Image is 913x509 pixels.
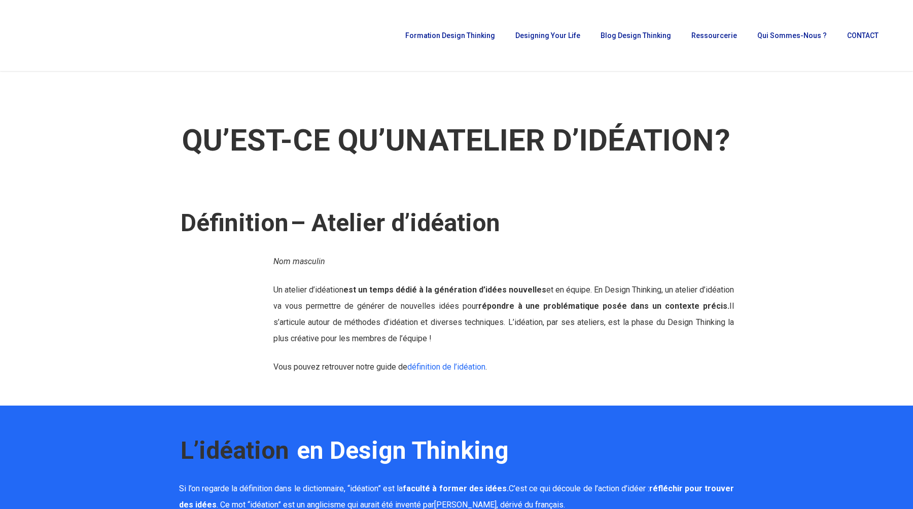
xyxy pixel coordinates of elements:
span: en Design Thinking [297,436,509,465]
em: ATELIER D’IDÉATION [427,122,715,158]
span: CONTACT [847,31,879,40]
span: Designing Your Life [515,31,580,40]
strong: QU’EST-CE QU’UN ? [182,122,730,158]
p: Vous pouvez retrouver notre guide de . [273,359,734,375]
span: Formation Design Thinking [405,31,495,40]
a: définition de l’idéation [407,362,485,372]
img: French Future Academy [14,15,121,56]
strong: répondre à une problématique posée dans un contexte précis. [478,301,730,311]
span: Blog Design Thinking [601,31,671,40]
span: Ressourcerie [691,31,737,40]
a: Ressourcerie [686,32,742,39]
a: Formation Design Thinking [400,32,500,39]
a: Qui sommes-nous ? [752,32,832,39]
a: CONTACT [842,32,884,39]
strong: – Atelier d’idéation [179,208,500,237]
a: Blog Design Thinking [595,32,676,39]
span: Qui sommes-nous ? [757,31,827,40]
strong: est un temps dédié à la génération d’idées nouvelles [343,285,546,295]
a: Designing Your Life [510,32,585,39]
em: Définition [179,208,290,237]
span: Un atelier d’idéation et en équipe. En Design Thinking, un atelier d’idéation va vous permettre d... [273,285,734,343]
em: L’idéation [179,436,291,465]
strong: faculté à former des idées. [403,484,509,493]
span: Nom masculin [273,257,325,266]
